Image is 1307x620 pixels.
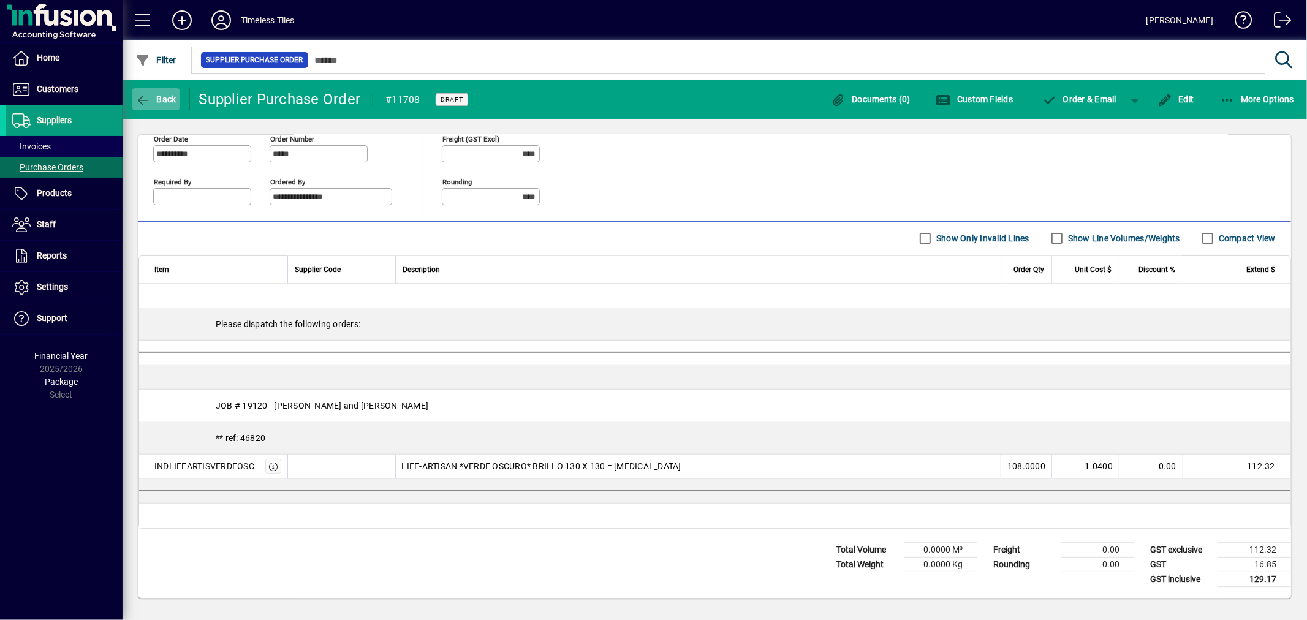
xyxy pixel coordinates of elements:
span: Staff [37,219,56,229]
mat-label: Required by [154,177,191,186]
span: Customers [37,84,78,94]
mat-label: Rounding [442,177,472,186]
div: #11708 [385,90,420,110]
a: Purchase Orders [6,157,123,178]
td: 0.00 [1119,455,1183,479]
td: Total Weight [830,557,904,572]
span: Supplier Code [295,263,341,276]
td: 0.0000 M³ [904,542,977,557]
span: Back [135,94,176,104]
span: Unit Cost $ [1075,263,1112,276]
td: 108.0000 [1001,455,1051,479]
span: Order & Email [1042,94,1116,104]
div: [PERSON_NAME] [1146,10,1213,30]
span: Support [37,313,67,323]
td: 0.00 [1061,557,1134,572]
span: LIFE-ARTISAN *VERDE OSCURO* BRILLO 130 X 130 = [MEDICAL_DATA] [402,460,681,472]
div: Timeless Tiles [241,10,294,30]
span: Filter [135,55,176,65]
td: 0.00 [1061,542,1134,557]
a: Invoices [6,136,123,157]
td: Freight [987,542,1061,557]
span: Description [403,263,441,276]
a: Customers [6,74,123,105]
span: Package [45,377,78,387]
a: Home [6,43,123,74]
mat-label: Ordered by [270,177,305,186]
td: Total Volume [830,542,904,557]
a: Logout [1265,2,1292,42]
td: GST inclusive [1144,572,1218,587]
span: Invoices [12,142,51,151]
button: Profile [202,9,241,31]
div: Supplier Purchase Order [199,89,361,109]
app-page-header-button: Back [123,88,190,110]
span: Extend $ [1246,263,1275,276]
button: Documents (0) [828,88,914,110]
span: Custom Fields [936,94,1013,104]
td: GST [1144,557,1218,572]
td: 1.0400 [1051,455,1119,479]
label: Compact View [1216,232,1276,244]
button: Filter [132,49,180,71]
button: Order & Email [1036,88,1123,110]
span: Reports [37,251,67,260]
span: Order Qty [1013,263,1044,276]
button: More Options [1217,88,1298,110]
td: 16.85 [1218,557,1291,572]
span: Suppliers [37,115,72,125]
a: Products [6,178,123,209]
td: 0.0000 Kg [904,557,977,572]
div: ** ref: 46820 [139,422,1290,454]
span: Financial Year [35,351,88,361]
span: Supplier Purchase Order [206,54,303,66]
td: 112.32 [1218,542,1291,557]
a: Settings [6,272,123,303]
a: Staff [6,210,123,240]
label: Show Only Invalid Lines [934,232,1029,244]
span: Item [154,263,169,276]
span: Home [37,53,59,62]
td: 129.17 [1218,572,1291,587]
mat-label: Order number [270,134,314,143]
td: GST exclusive [1144,542,1218,557]
a: Reports [6,241,123,271]
button: Edit [1154,88,1197,110]
div: Please dispatch the following orders: [139,308,1290,340]
a: Support [6,303,123,334]
span: Draft [441,96,463,104]
div: INDLIFEARTISVERDEOSC [154,460,254,472]
mat-label: Freight (GST excl) [442,134,499,143]
span: Products [37,188,72,198]
span: Purchase Orders [12,162,83,172]
span: Documents (0) [831,94,911,104]
span: Discount % [1138,263,1175,276]
td: 112.32 [1183,455,1290,479]
button: Add [162,9,202,31]
span: More Options [1220,94,1295,104]
span: Settings [37,282,68,292]
td: Rounding [987,557,1061,572]
span: Edit [1157,94,1194,104]
a: Knowledge Base [1226,2,1252,42]
label: Show Line Volumes/Weights [1066,232,1180,244]
div: JOB # 19120 - [PERSON_NAME] and [PERSON_NAME] [139,390,1290,422]
button: Back [132,88,180,110]
button: Custom Fields [933,88,1017,110]
mat-label: Order date [154,134,188,143]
